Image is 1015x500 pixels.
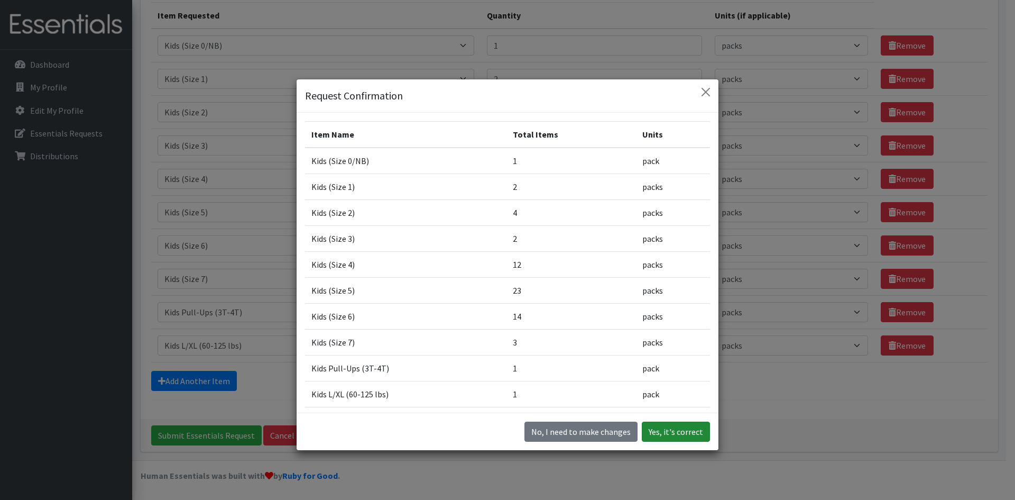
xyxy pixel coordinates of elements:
td: packs [636,252,710,278]
button: Yes, it's correct [642,422,710,442]
td: Kids (Size 1) [305,174,506,200]
h5: Request Confirmation [305,88,403,104]
th: Item Name [305,122,506,148]
button: Close [697,84,714,101]
td: packs [636,330,710,356]
td: 4 [506,200,636,226]
td: packs [636,200,710,226]
td: 2 [506,226,636,252]
td: Kids (Size 5) [305,278,506,304]
td: packs [636,226,710,252]
td: 2 [506,174,636,200]
td: Kids (Size 4) [305,252,506,278]
td: packs [636,174,710,200]
td: packs [636,278,710,304]
th: Total Items [506,122,636,148]
button: No I need to make changes [524,422,638,442]
th: Units [636,122,710,148]
td: 1 [506,356,636,381]
td: Kids (Size 7) [305,330,506,356]
td: 1 [506,148,636,174]
td: Kids (Size 0/NB) [305,148,506,174]
td: Kids Pull-Ups (3T-4T) [305,356,506,381]
td: Kids (Size 2) [305,200,506,226]
td: 14 [506,304,636,330]
td: 23 [506,278,636,304]
td: pack [636,148,710,174]
td: Kids (Size 6) [305,304,506,330]
td: 1 [506,381,636,407]
td: 12 [506,252,636,278]
td: packs [636,304,710,330]
td: pack [636,356,710,381]
td: Kids L/XL (60-125 lbs) [305,381,506,407]
td: Kids (Size 3) [305,226,506,252]
td: 3 [506,330,636,356]
td: pack [636,381,710,407]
